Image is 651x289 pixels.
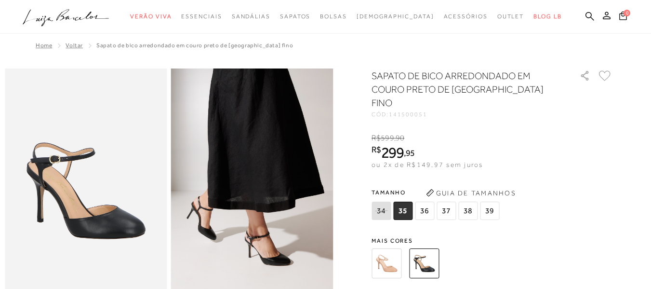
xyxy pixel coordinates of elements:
[415,202,434,220] span: 36
[533,13,561,20] span: BLOG LB
[36,42,52,49] a: Home
[372,111,564,117] div: CÓD:
[372,145,381,154] i: R$
[232,13,270,20] span: Sandálias
[372,134,381,142] i: R$
[130,13,172,20] span: Verão Viva
[181,13,222,20] span: Essenciais
[372,248,401,278] img: SAPATO DE BICO ARREDONDADO EM COURO BEGE BLUSH DE SALTO ALTO FINO
[280,8,310,26] a: noSubCategoriesText
[381,144,404,161] span: 299
[406,148,415,158] span: 95
[181,8,222,26] a: noSubCategoriesText
[66,42,83,49] a: Voltar
[372,69,552,110] h1: SAPATO DE BICO ARREDONDADO EM COURO PRETO DE [GEOGRAPHIC_DATA] FINO
[357,8,434,26] a: noSubCategoriesText
[280,13,310,20] span: Sapatos
[320,8,347,26] a: noSubCategoriesText
[393,202,412,220] span: 35
[409,248,439,278] img: SAPATO DE BICO ARREDONDADO EM COURO PRETO DE SALTO ALTO FINO
[458,202,478,220] span: 38
[130,8,172,26] a: noSubCategoriesText
[396,134,404,142] span: 90
[389,111,427,118] span: 141500051
[616,11,630,24] button: 0
[357,13,434,20] span: [DEMOGRAPHIC_DATA]
[96,42,293,49] span: SAPATO DE BICO ARREDONDADO EM COURO PRETO DE [GEOGRAPHIC_DATA] FINO
[372,185,502,200] span: Tamanho
[444,13,488,20] span: Acessórios
[394,134,405,142] i: ,
[437,202,456,220] span: 37
[624,10,630,16] span: 0
[497,13,524,20] span: Outlet
[423,185,519,201] button: Guia de Tamanhos
[232,8,270,26] a: noSubCategoriesText
[404,149,415,157] i: ,
[372,161,483,168] span: ou 2x de R$149,97 sem juros
[533,8,561,26] a: BLOG LB
[444,8,488,26] a: noSubCategoriesText
[372,202,391,220] span: 34
[381,134,394,142] span: 599
[480,202,499,220] span: 39
[320,13,347,20] span: Bolsas
[372,238,612,244] span: Mais cores
[497,8,524,26] a: noSubCategoriesText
